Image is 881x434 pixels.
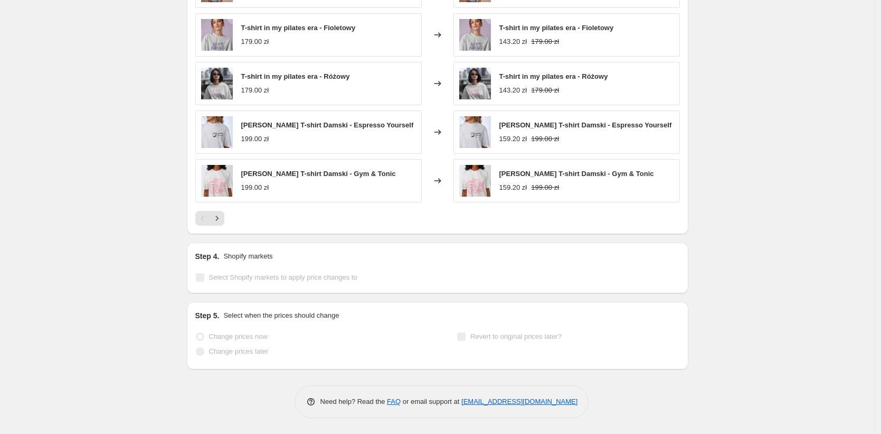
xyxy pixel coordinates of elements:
div: 143.20 zł [499,85,527,96]
button: Next [210,211,224,226]
span: Change prices later [209,347,269,355]
span: [PERSON_NAME] T-shirt Damski - Espresso Yourself [241,121,414,129]
span: T-shirt in my pilates era - Fioletowy [499,24,614,32]
div: 159.20 zł [499,182,527,193]
span: Revert to original prices later? [470,333,562,340]
span: T-shirt in my pilates era - Różowy [499,72,608,80]
div: 199.00 zł [241,134,269,144]
img: koszulka-biala-damska_ec5bfce1-56e4-458f-b7e6-3960cad6fbf8_80x.png [459,116,491,148]
p: Shopify markets [223,251,272,262]
div: 179.00 zł [241,36,269,47]
strike: 179.00 zł [531,36,559,47]
img: pink_2_80x.png [459,68,491,99]
span: [PERSON_NAME] T-shirt Damski - Espresso Yourself [499,121,672,129]
img: purple_4_80x.png [459,19,491,51]
strike: 179.00 zł [531,85,559,96]
div: 179.00 zł [241,85,269,96]
span: Change prices now [209,333,268,340]
span: [PERSON_NAME] T-shirt Damski - Gym & Tonic [241,170,396,178]
a: FAQ [387,398,401,405]
h2: Step 4. [195,251,220,262]
span: T-shirt in my pilates era - Fioletowy [241,24,356,32]
strike: 199.00 zł [531,182,559,193]
nav: Pagination [195,211,224,226]
img: pink_2_80x.png [201,68,233,99]
img: koszulka-biala-damska_b4e4446b-f17f-4e7b-8397-4121606d43fc_80x.png [201,165,233,197]
div: 143.20 zł [499,36,527,47]
img: koszulka-biala-damska_ec5bfce1-56e4-458f-b7e6-3960cad6fbf8_80x.png [201,116,233,148]
div: 199.00 zł [241,182,269,193]
span: Need help? Read the [320,398,387,405]
img: purple_4_80x.png [201,19,233,51]
h2: Step 5. [195,310,220,321]
span: [PERSON_NAME] T-shirt Damski - Gym & Tonic [499,170,654,178]
span: or email support at [401,398,461,405]
a: [EMAIL_ADDRESS][DOMAIN_NAME] [461,398,577,405]
p: Select when the prices should change [223,310,339,321]
img: koszulka-biala-damska_b4e4446b-f17f-4e7b-8397-4121606d43fc_80x.png [459,165,491,197]
span: Select Shopify markets to apply price changes to [209,273,357,281]
strike: 199.00 zł [531,134,559,144]
div: 159.20 zł [499,134,527,144]
span: T-shirt in my pilates era - Różowy [241,72,350,80]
